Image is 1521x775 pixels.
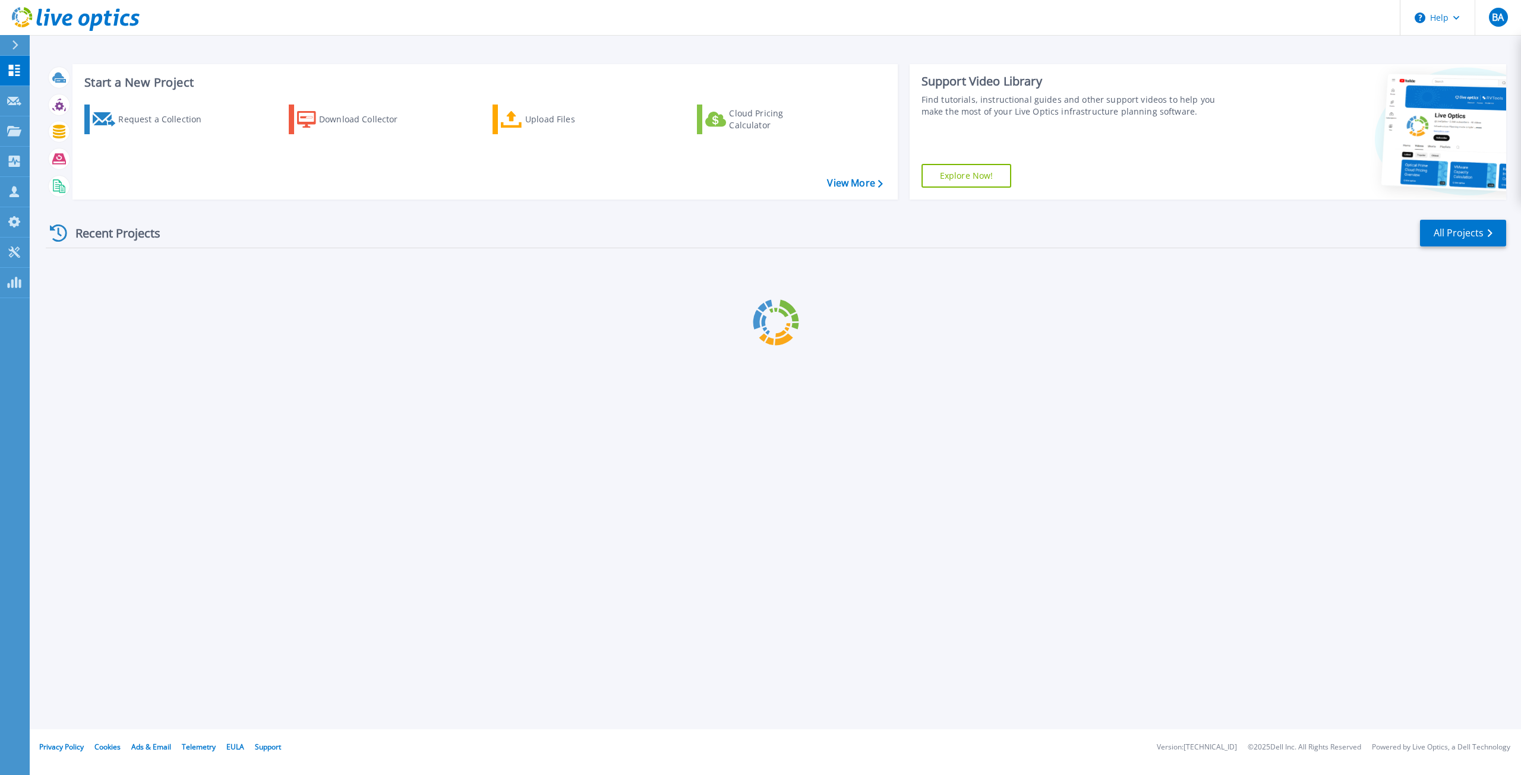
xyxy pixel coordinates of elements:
a: All Projects [1420,220,1506,246]
span: BA [1492,12,1504,22]
a: Request a Collection [84,105,217,134]
a: Cloud Pricing Calculator [697,105,829,134]
a: Telemetry [182,742,216,752]
a: Privacy Policy [39,742,84,752]
div: Support Video Library [922,74,1230,89]
a: Support [255,742,281,752]
div: Upload Files [525,107,620,131]
a: Ads & Email [131,742,171,752]
div: Request a Collection [118,107,213,131]
div: Cloud Pricing Calculator [729,107,824,131]
a: Explore Now! [922,164,1012,188]
li: © 2025 Dell Inc. All Rights Reserved [1248,744,1361,751]
li: Powered by Live Optics, a Dell Technology [1372,744,1510,751]
a: EULA [226,742,244,752]
div: Download Collector [319,107,414,131]
a: Cookies [94,742,121,752]
div: Recent Projects [46,219,176,248]
a: Upload Files [493,105,625,134]
div: Find tutorials, instructional guides and other support videos to help you make the most of your L... [922,94,1230,118]
li: Version: [TECHNICAL_ID] [1157,744,1237,751]
a: View More [827,178,882,189]
h3: Start a New Project [84,76,882,89]
a: Download Collector [289,105,421,134]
